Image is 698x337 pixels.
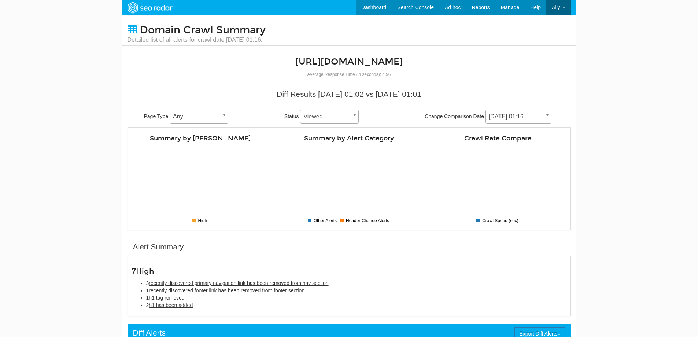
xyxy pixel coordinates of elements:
[501,4,520,10] span: Manage
[472,4,490,10] span: Reports
[307,72,391,77] small: Average Response Time (in seconds): 4.96
[149,280,328,286] span: recently discovered primary navigation link has been removed from nav section
[445,4,461,10] span: Ad hoc
[170,110,228,124] span: Any
[149,295,184,301] span: h1 tag removed
[144,113,169,119] span: Page Type
[146,287,567,294] li: 1
[429,135,567,142] h4: Crawl Rate Compare
[485,110,551,124] span: 09/16/2025 01:16
[133,241,184,252] div: Alert Summary
[149,287,304,293] span: recently discovered footer link has been removed from footer section
[295,56,403,67] a: [URL][DOMAIN_NAME]
[300,110,359,124] span: Viewed
[170,111,228,122] span: Any
[486,111,551,122] span: 09/16/2025 01:16
[300,111,358,122] span: Viewed
[280,135,418,142] h4: Summary by Alert Category
[136,267,154,276] span: High
[125,1,175,14] img: SEORadar
[128,36,266,44] small: Detailed list of all alerts for crawl date [DATE] 01:16.
[132,135,269,142] h4: Summary by [PERSON_NAME]
[530,4,541,10] span: Help
[149,302,193,308] span: h1 has been added
[397,4,434,10] span: Search Console
[552,4,560,10] span: Ally
[146,294,567,301] li: 1
[425,113,484,119] span: Change Comparison Date
[140,24,266,36] span: Domain Crawl Summary
[133,89,565,100] div: Diff Results [DATE] 01:02 vs [DATE] 01:01
[146,279,567,287] li: 3
[146,301,567,309] li: 2
[132,267,154,276] span: 7
[284,113,299,119] span: Status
